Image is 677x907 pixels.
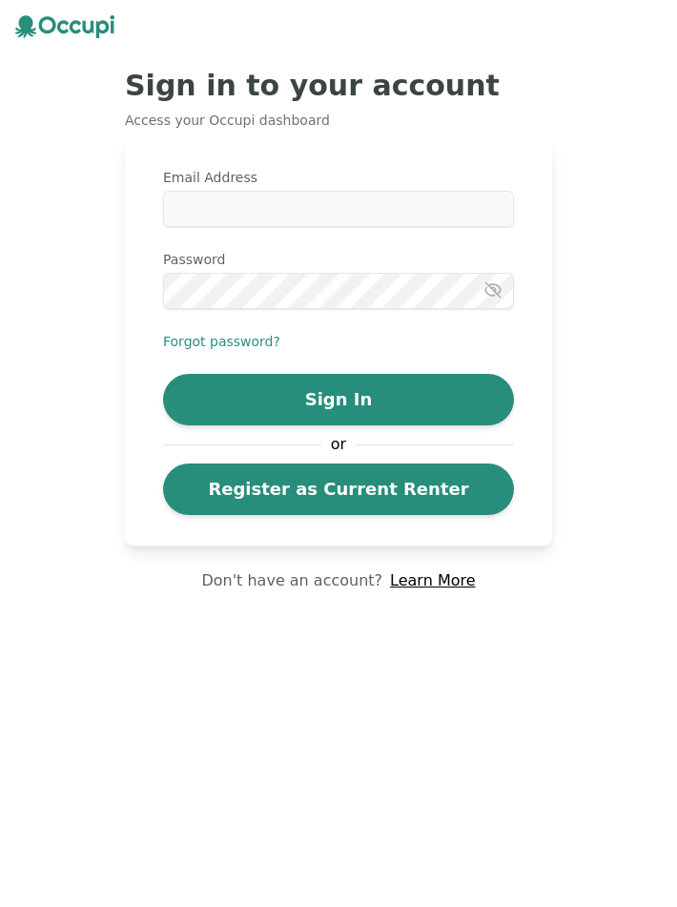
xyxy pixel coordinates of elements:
[321,433,356,456] span: or
[163,332,280,351] button: Forgot password?
[163,374,514,425] button: Sign In
[163,250,514,269] label: Password
[390,569,475,592] a: Learn More
[125,111,552,130] p: Access your Occupi dashboard
[201,569,382,592] p: Don't have an account?
[163,168,514,187] label: Email Address
[163,464,514,515] a: Register as Current Renter
[125,69,552,103] h2: Sign in to your account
